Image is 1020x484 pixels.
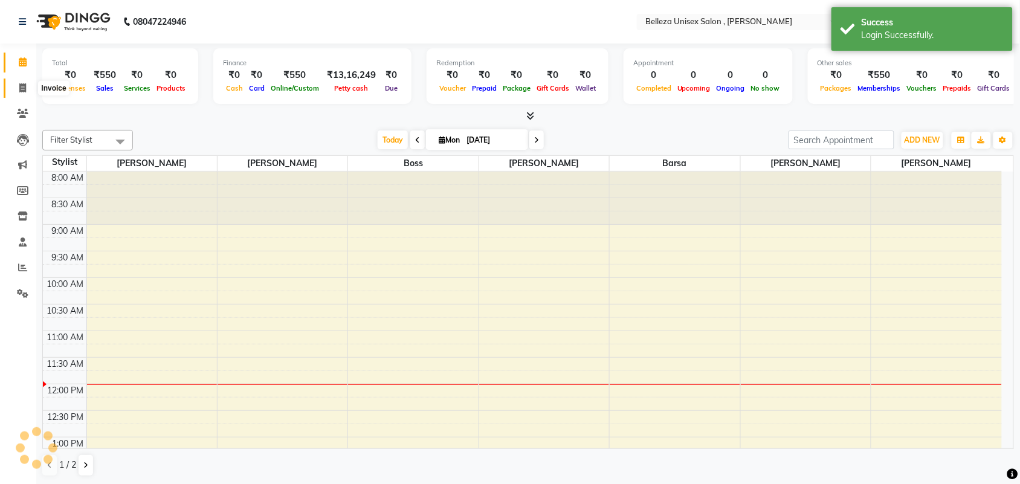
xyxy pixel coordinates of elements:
span: 1 / 2 [59,459,76,471]
div: Finance [223,58,402,68]
span: Gift Cards [975,84,1013,92]
div: ₹0 [121,68,153,82]
span: [PERSON_NAME] [479,156,609,171]
span: Filter Stylist [50,135,92,144]
span: Memberships [855,84,904,92]
div: ₹550 [855,68,904,82]
div: ₹0 [534,68,572,82]
span: Sales [93,84,117,92]
input: Search Appointment [789,131,894,149]
div: Stylist [43,156,86,169]
div: 1:00 PM [50,437,86,450]
div: 8:00 AM [50,172,86,184]
div: 0 [748,68,783,82]
div: ₹0 [436,68,469,82]
div: Other sales [818,58,1013,68]
span: Packages [818,84,855,92]
span: Ongoing [714,84,748,92]
input: 2025-09-01 [463,131,523,149]
span: Vouchers [904,84,940,92]
span: Package [500,84,534,92]
div: 0 [633,68,674,82]
span: Upcoming [674,84,714,92]
div: Appointment [633,58,783,68]
b: 08047224946 [133,5,186,39]
div: Invoice [38,81,69,95]
span: Cash [223,84,246,92]
span: Prepaid [469,84,500,92]
div: 11:30 AM [45,358,86,370]
span: Wallet [572,84,599,92]
div: ₹13,16,249 [322,68,381,82]
span: Gift Cards [534,84,572,92]
div: 8:30 AM [50,198,86,211]
span: Prepaids [940,84,975,92]
div: ₹0 [500,68,534,82]
div: Success [862,16,1004,29]
div: Login Successfully. [862,29,1004,42]
div: Total [52,58,189,68]
span: ADD NEW [905,135,940,144]
div: 9:00 AM [50,225,86,237]
div: 12:30 PM [45,411,86,424]
span: [PERSON_NAME] [871,156,1002,171]
span: Due [382,84,401,92]
span: Services [121,84,153,92]
div: ₹0 [381,68,402,82]
div: 12:00 PM [45,384,86,397]
span: [PERSON_NAME] [218,156,347,171]
div: ₹550 [89,68,121,82]
img: logo [31,5,114,39]
div: 11:00 AM [45,331,86,344]
span: [PERSON_NAME] [87,156,217,171]
span: Barsa [610,156,740,171]
span: Today [378,131,408,149]
div: ₹550 [268,68,322,82]
div: 9:30 AM [50,251,86,264]
div: ₹0 [818,68,855,82]
div: ₹0 [975,68,1013,82]
span: Products [153,84,189,92]
div: 10:30 AM [45,305,86,317]
div: 0 [674,68,714,82]
div: 10:00 AM [45,278,86,291]
div: ₹0 [572,68,599,82]
span: Card [246,84,268,92]
button: ADD NEW [902,132,943,149]
div: ₹0 [469,68,500,82]
span: Voucher [436,84,469,92]
div: ₹0 [52,68,89,82]
div: ₹0 [223,68,246,82]
div: ₹0 [940,68,975,82]
span: No show [748,84,783,92]
div: ₹0 [153,68,189,82]
span: Completed [633,84,674,92]
div: ₹0 [246,68,268,82]
div: 0 [714,68,748,82]
span: Online/Custom [268,84,322,92]
div: ₹0 [904,68,940,82]
span: Mon [436,135,463,144]
span: Petty cash [332,84,372,92]
span: Boss [348,156,478,171]
div: Redemption [436,58,599,68]
span: [PERSON_NAME] [741,156,871,171]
